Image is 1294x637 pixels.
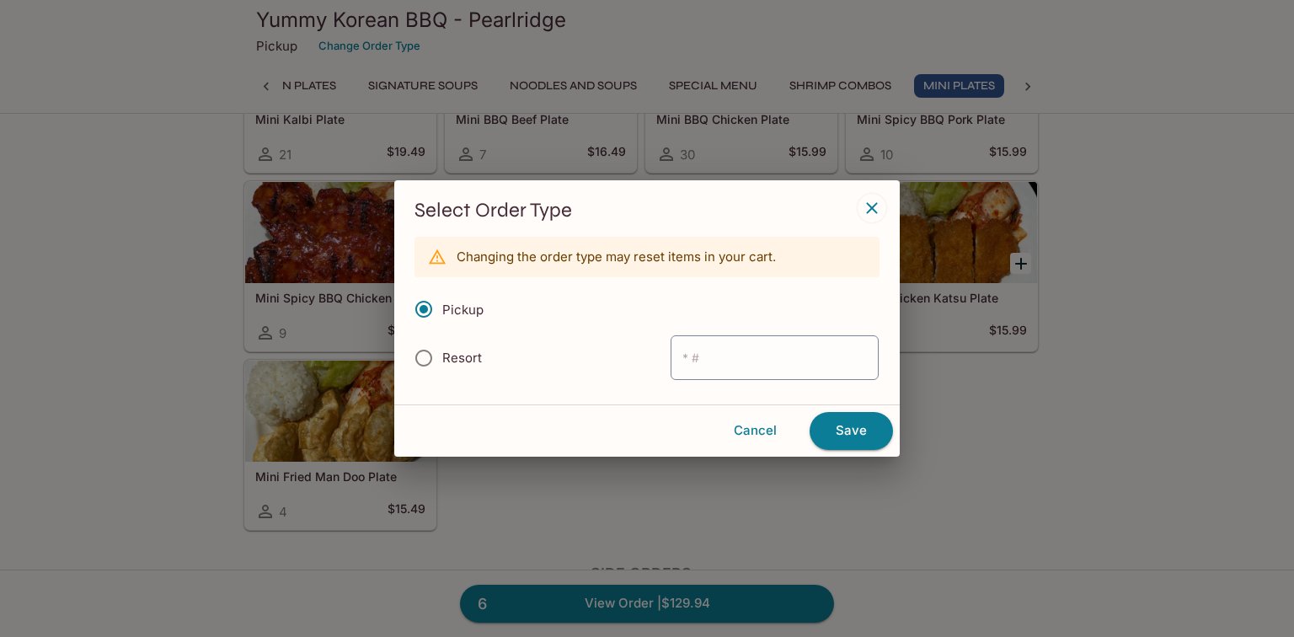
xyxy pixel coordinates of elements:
[708,413,803,448] button: Cancel
[442,350,482,366] span: Resort
[457,249,776,265] p: Changing the order type may reset items in your cart.
[810,412,893,449] button: Save
[442,302,484,318] span: Pickup
[414,197,880,223] h3: Select Order Type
